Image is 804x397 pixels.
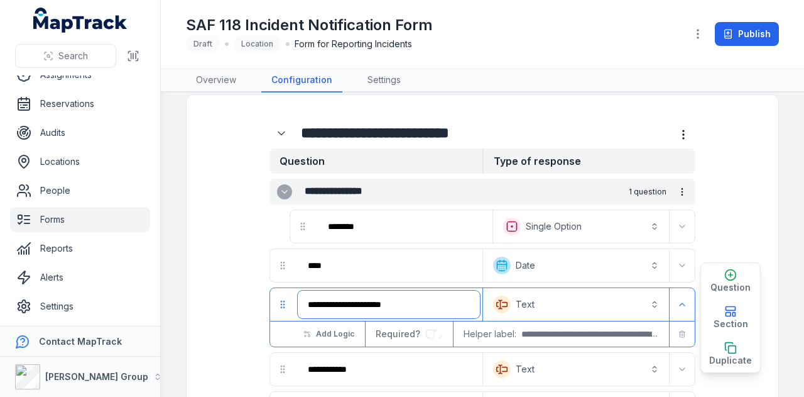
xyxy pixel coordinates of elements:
[701,336,760,372] button: Duplicate
[672,359,692,379] button: Expand
[58,50,88,62] span: Search
[701,263,760,299] button: Question
[186,15,433,35] h1: SAF 118 Incident Notification Form
[186,35,220,53] div: Draft
[715,22,779,46] button: Publish
[464,328,516,340] span: Helper label:
[10,207,150,232] a: Forms
[671,181,693,203] button: more-detail
[10,294,150,319] a: Settings
[270,357,295,382] div: drag
[270,253,295,278] div: drag
[278,260,288,271] svg: drag
[261,69,342,92] a: Configuration
[269,121,293,145] button: Expand
[10,178,150,203] a: People
[486,252,666,279] button: Date
[425,329,443,339] input: :r1o1:-form-item-label
[714,318,748,330] span: Section
[298,355,480,383] div: :r1jf:-form-item-label
[298,291,480,318] div: :r1ns:-form-item-label
[39,336,122,347] strong: Contact MapTrack
[482,148,695,174] strong: Type of response
[278,364,288,374] svg: drag
[298,252,480,279] div: :r1j9:-form-item-label
[496,213,666,240] button: Single Option
[278,299,288,310] svg: drag
[376,328,425,339] span: Required?
[290,214,315,239] div: drag
[270,292,295,317] div: drag
[486,291,666,318] button: Text
[10,120,150,145] a: Audits
[234,35,281,53] div: Location
[277,184,292,199] button: Expand
[316,329,354,339] span: Add Logic
[269,121,296,145] div: :r1in:-form-item-label
[709,354,752,367] span: Duplicate
[710,281,751,294] span: Question
[318,213,490,240] div: :r1j3:-form-item-label
[672,255,692,276] button: Expand
[672,216,692,237] button: Expand
[295,38,412,50] span: Form for Reporting Incidents
[45,371,148,382] strong: [PERSON_NAME] Group
[357,69,411,92] a: Settings
[671,123,695,147] button: more-detail
[269,148,482,174] strong: Question
[33,8,128,33] a: MapTrack
[672,294,692,315] button: Expand
[10,149,150,174] a: Locations
[486,355,666,383] button: Text
[629,187,666,197] span: 1 question
[10,91,150,116] a: Reservations
[701,299,760,336] button: Section
[295,323,362,345] button: Add Logic
[10,265,150,290] a: Alerts
[10,236,150,261] a: Reports
[298,221,308,232] svg: drag
[15,44,116,68] button: Search
[186,69,246,92] a: Overview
